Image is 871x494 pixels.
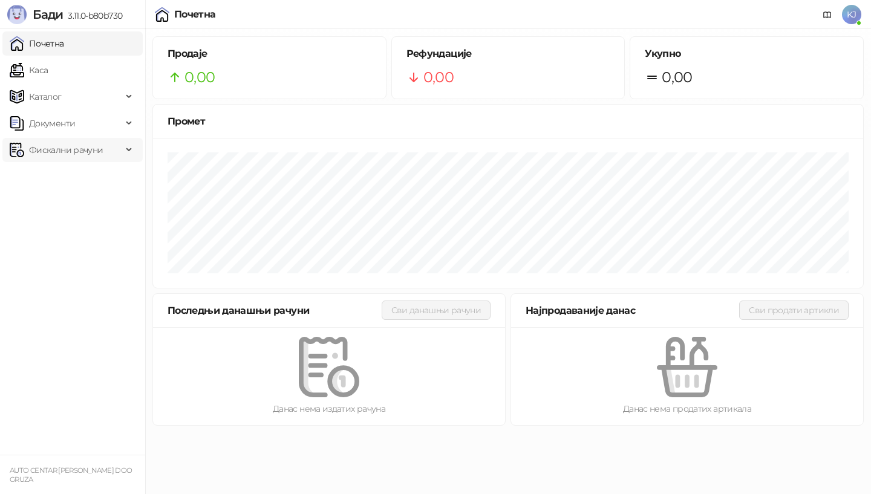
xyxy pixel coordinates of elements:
[7,5,27,24] img: Logo
[29,85,62,109] span: Каталог
[526,303,739,318] div: Најпродаваније данас
[172,402,486,415] div: Данас нема издатих рачуна
[662,66,692,89] span: 0,00
[29,138,103,162] span: Фискални рачуни
[423,66,454,89] span: 0,00
[645,47,849,61] h5: Укупно
[10,58,48,82] a: Каса
[63,10,122,21] span: 3.11.0-b80b730
[10,466,132,484] small: AUTO CENTAR [PERSON_NAME] DOO GRUZA
[168,303,382,318] div: Последњи данашњи рачуни
[818,5,837,24] a: Документација
[168,114,849,129] div: Промет
[842,5,861,24] span: KJ
[29,111,75,135] span: Документи
[174,10,216,19] div: Почетна
[530,402,844,415] div: Данас нема продатих артикала
[10,31,64,56] a: Почетна
[184,66,215,89] span: 0,00
[382,301,491,320] button: Сви данашњи рачуни
[168,47,371,61] h5: Продаје
[739,301,849,320] button: Сви продати артикли
[33,7,63,22] span: Бади
[406,47,610,61] h5: Рефундације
